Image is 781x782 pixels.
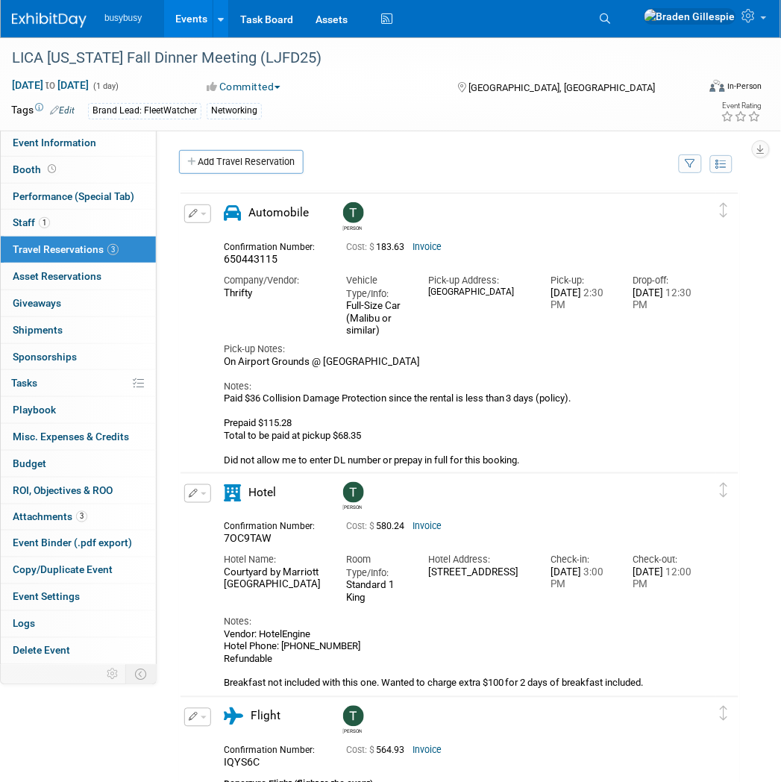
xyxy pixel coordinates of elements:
a: Shipments [1,317,156,343]
div: Notes: [224,616,692,629]
div: Confirmation Number: [224,237,324,253]
span: 3 [107,244,119,255]
a: Event Binder (.pdf export) [1,531,156,557]
div: Tony Salati [343,727,362,735]
img: Tony Salati [343,706,364,727]
span: Hotel [248,486,276,499]
span: Copy/Duplicate Event [13,564,113,576]
div: Pick-up: [551,274,611,287]
span: 1 [39,217,50,228]
i: Hotel [224,484,241,501]
span: Automobile [248,206,309,219]
a: Playbook [1,397,156,423]
a: Logs [1,611,156,637]
a: Copy/Duplicate Event [1,557,156,584]
div: [DATE] [633,567,692,592]
div: Full-Size Car (Malibu or similar) [347,300,407,336]
span: Playbook [13,404,56,416]
i: Click and drag to move item [721,203,728,218]
a: Event Settings [1,584,156,610]
span: 12:00 PM [633,567,691,591]
span: Event Information [13,137,96,148]
div: Company/Vendor: [224,274,324,287]
img: Format-Inperson.png [710,80,725,92]
td: Tags [11,102,75,119]
div: Notes: [224,380,692,393]
td: Toggle Event Tabs [126,665,157,684]
div: Courtyard by Marriott [GEOGRAPHIC_DATA] [224,567,324,592]
div: Brand Lead: FleetWatcher [88,103,201,119]
span: 3:00 PM [551,567,604,591]
span: Giveaways [13,297,61,309]
span: 564.93 [347,745,411,756]
div: Thrifty [224,287,324,300]
div: Tony Salati [339,706,366,735]
span: Staff [13,216,50,228]
div: [STREET_ADDRESS] [428,567,529,580]
img: Braden Gillespie [644,8,736,25]
div: In-Person [727,81,762,92]
span: Budget [13,457,46,469]
a: Invoice [413,522,442,532]
a: Tasks [1,370,156,396]
span: 3 [76,511,87,522]
span: [DATE] [DATE] [11,78,90,92]
span: Tasks [11,377,37,389]
span: 183.63 [347,242,411,252]
div: Check-in: [551,554,611,567]
span: Asset Reservations [13,270,101,282]
div: Hotel Name: [224,554,324,567]
div: Drop-off: [633,274,692,287]
div: Paid $36 Collision Damage Protection since the rental is less than 3 days (policy). Prepaid $115.... [224,392,692,466]
a: Budget [1,451,156,477]
span: (1 day) [92,81,119,91]
span: Event Binder (.pdf export) [13,537,132,549]
a: Sponsorships [1,344,156,370]
span: Event Settings [13,591,80,603]
a: Asset Reservations [1,263,156,290]
span: [GEOGRAPHIC_DATA], [GEOGRAPHIC_DATA] [468,82,655,93]
div: Tony Salati [339,482,366,511]
a: Edit [50,105,75,116]
div: Standard 1 King [347,580,407,604]
div: Tony Salati [343,503,362,511]
a: Staff1 [1,210,156,236]
div: Room Type/Info: [347,554,407,581]
img: Tony Salati [343,202,364,223]
span: Shipments [13,324,63,336]
div: [DATE] [551,567,611,592]
div: Pick-up Notes: [224,342,692,356]
a: Performance (Special Tab) [1,184,156,210]
div: [DATE] [633,287,692,313]
i: Click and drag to move item [721,707,728,722]
span: Logs [13,618,35,630]
img: ExhibitDay [12,13,87,28]
span: Cost: $ [347,242,377,252]
a: Invoice [413,242,442,252]
span: Cost: $ [347,522,377,532]
div: [GEOGRAPHIC_DATA] [428,287,529,297]
a: Misc. Expenses & Credits [1,424,156,450]
span: Booth not reserved yet [45,163,59,175]
a: Attachments3 [1,504,156,531]
a: ROI, Objectives & ROO [1,478,156,504]
span: Travel Reservations [13,243,119,255]
div: On Airport Grounds @ [GEOGRAPHIC_DATA] [224,356,692,369]
a: Booth [1,157,156,183]
span: 650443115 [224,253,277,265]
i: Flight [224,708,243,725]
span: ROI, Objectives & ROO [13,484,113,496]
button: Committed [202,79,286,94]
span: busybusy [104,13,142,23]
div: Event Format [647,78,762,100]
div: [DATE] [551,287,611,313]
div: LICA [US_STATE] Fall Dinner Meeting (LJFD25) [7,45,688,72]
span: Flight [251,710,280,723]
div: Confirmation Number: [224,741,324,757]
span: Booth [13,163,59,175]
span: Performance (Special Tab) [13,190,134,202]
a: Giveaways [1,290,156,316]
div: Pick-up Address: [428,274,529,287]
span: 2:30 PM [551,287,604,311]
span: Misc. Expenses & Credits [13,431,129,442]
